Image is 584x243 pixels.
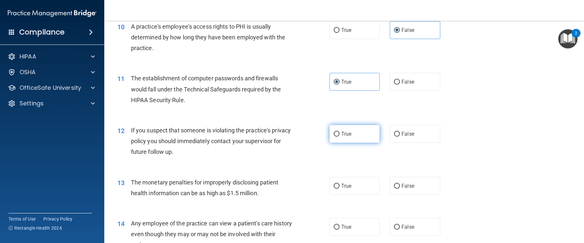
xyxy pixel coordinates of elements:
a: Privacy Policy [43,216,73,222]
a: OfficeSafe University [8,84,95,92]
h4: Compliance [19,28,65,37]
span: True [341,79,351,85]
input: False [394,225,400,230]
iframe: Drift Widget Chat Controller [471,197,576,223]
div: 2 [575,33,577,42]
span: The monetary penalties for improperly disclosing patient health information can be as high as $1.... [131,179,279,196]
span: 11 [117,75,124,83]
button: Open Resource Center, 2 new notifications [558,29,577,48]
img: PMB logo [8,7,96,20]
input: False [394,184,400,189]
input: False [394,132,400,137]
input: True [334,132,340,137]
span: Ⓒ Rectangle Health 2024 [8,225,62,231]
input: False [394,28,400,33]
input: True [334,225,340,230]
span: The establishment of computer passwords and firewalls would fall under the Technical Safeguards r... [131,75,281,103]
span: False [401,224,414,230]
input: False [394,80,400,85]
span: False [401,131,414,137]
a: HIPAA [8,53,95,61]
p: OfficeSafe University [20,84,81,92]
a: OSHA [8,68,95,76]
a: Settings [8,100,95,107]
span: False [401,79,414,85]
span: 12 [117,127,124,135]
span: True [341,224,351,230]
span: True [341,183,351,189]
p: HIPAA [20,53,36,61]
span: True [341,131,351,137]
input: True [334,80,340,85]
span: 10 [117,23,124,31]
input: True [334,28,340,33]
span: False [401,183,414,189]
p: Settings [20,100,44,107]
span: False [401,27,414,33]
p: OSHA [20,68,36,76]
a: Terms of Use [8,216,36,222]
span: True [341,27,351,33]
span: If you suspect that someone is violating the practice's privacy policy you should immediately con... [131,127,291,155]
span: 14 [117,220,124,228]
input: True [334,184,340,189]
span: A practice's employee's access rights to PHI is usually determined by how long they have been emp... [131,23,285,51]
span: 13 [117,179,124,187]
